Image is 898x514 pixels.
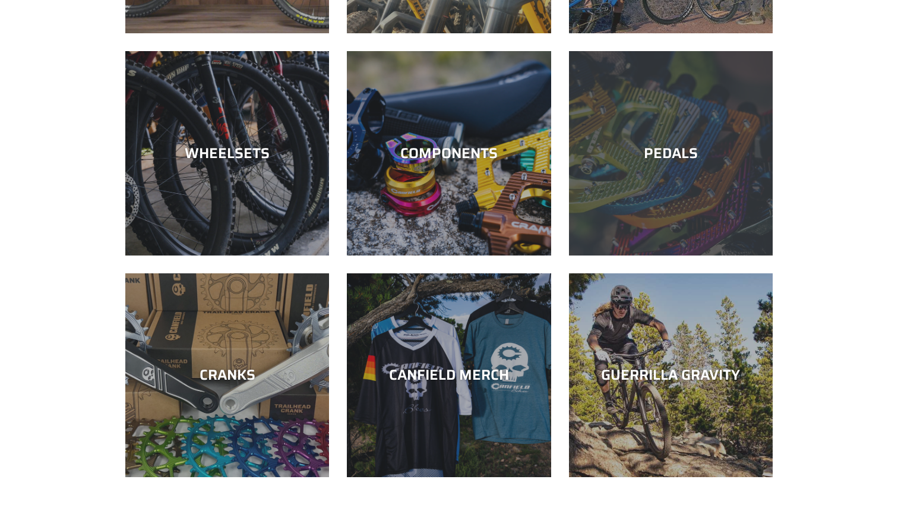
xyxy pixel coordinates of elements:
a: CANFIELD MERCH [347,273,551,477]
a: CRANKS [125,273,329,477]
a: PEDALS [569,51,773,255]
div: WHEELSETS [125,145,329,162]
div: PEDALS [569,145,773,162]
a: COMPONENTS [347,51,551,255]
a: GUERRILLA GRAVITY [569,273,773,477]
a: WHEELSETS [125,51,329,255]
div: CRANKS [125,367,329,384]
div: GUERRILLA GRAVITY [569,367,773,384]
div: CANFIELD MERCH [347,367,551,384]
div: COMPONENTS [347,145,551,162]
